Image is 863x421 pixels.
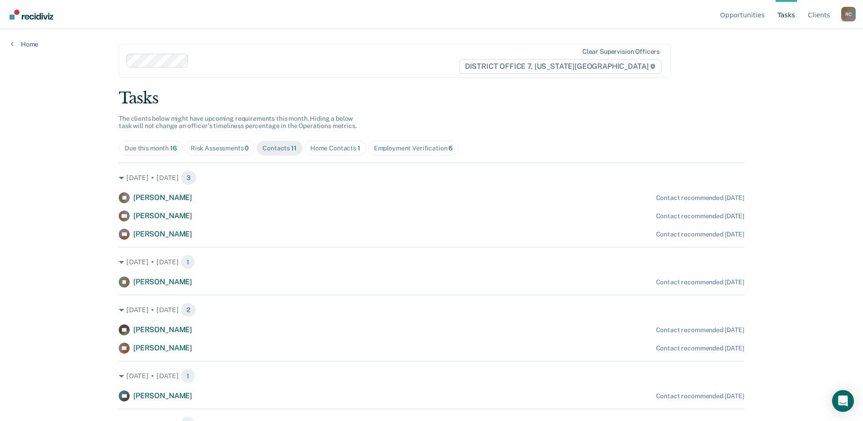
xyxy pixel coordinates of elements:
span: [PERSON_NAME] [133,277,192,286]
div: Home Contacts [310,144,360,152]
div: Contact recommended [DATE] [656,326,744,334]
div: Employment Verification [374,144,453,152]
span: 1 [181,369,195,383]
div: Contact recommended [DATE] [656,344,744,352]
span: 1 [358,144,360,152]
span: [PERSON_NAME] [133,230,192,238]
span: DISTRICT OFFICE 7, [US_STATE][GEOGRAPHIC_DATA] [459,59,661,74]
div: [DATE] • [DATE] 3 [119,170,744,185]
div: Open Intercom Messenger [832,390,854,412]
div: Due this month [125,144,177,152]
a: Home [11,40,38,48]
span: 16 [170,144,177,152]
div: [DATE] • [DATE] 1 [119,255,744,269]
div: Clear supervision officers [582,48,660,56]
div: R C [841,7,856,21]
span: The clients below might have upcoming requirements this month. Hiding a below task will not chang... [119,115,357,130]
div: Contact recommended [DATE] [656,231,744,238]
span: [PERSON_NAME] [133,193,192,202]
div: Contact recommended [DATE] [656,278,744,286]
span: 1 [181,255,195,269]
span: [PERSON_NAME] [133,325,192,334]
span: [PERSON_NAME] [133,344,192,352]
span: 11 [291,144,297,152]
span: [PERSON_NAME] [133,391,192,400]
button: Profile dropdown button [841,7,856,21]
span: 3 [181,170,197,185]
div: Contacts [262,144,297,152]
div: Tasks [119,89,744,108]
span: 0 [245,144,249,152]
div: [DATE] • [DATE] 2 [119,303,744,317]
div: [DATE] • [DATE] 1 [119,369,744,383]
span: [PERSON_NAME] [133,211,192,220]
img: Recidiviz [10,10,53,20]
span: 6 [449,144,453,152]
span: 2 [181,303,196,317]
div: Contact recommended [DATE] [656,194,744,202]
div: Contact recommended [DATE] [656,212,744,220]
div: Contact recommended [DATE] [656,392,744,400]
div: Risk Assessments [191,144,249,152]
